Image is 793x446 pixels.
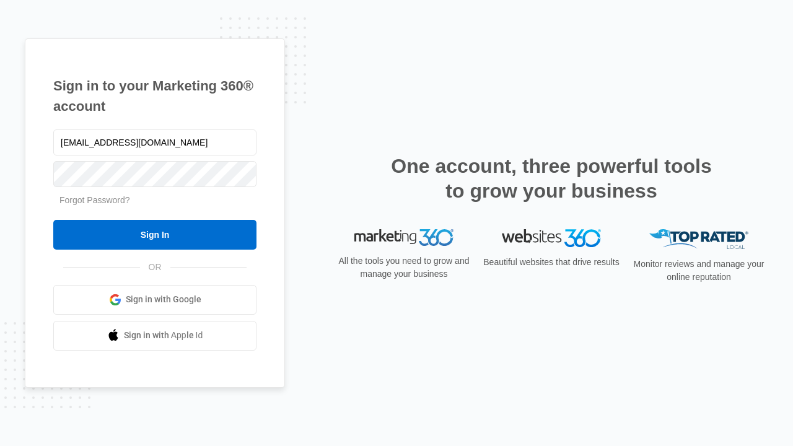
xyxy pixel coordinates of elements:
[482,256,621,269] p: Beautiful websites that drive results
[124,329,203,342] span: Sign in with Apple Id
[53,285,256,315] a: Sign in with Google
[140,261,170,274] span: OR
[335,255,473,281] p: All the tools you need to grow and manage your business
[53,220,256,250] input: Sign In
[502,229,601,247] img: Websites 360
[387,154,716,203] h2: One account, three powerful tools to grow your business
[126,293,201,306] span: Sign in with Google
[53,321,256,351] a: Sign in with Apple Id
[53,76,256,116] h1: Sign in to your Marketing 360® account
[59,195,130,205] a: Forgot Password?
[629,258,768,284] p: Monitor reviews and manage your online reputation
[649,229,748,250] img: Top Rated Local
[354,229,453,247] img: Marketing 360
[53,129,256,155] input: Email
